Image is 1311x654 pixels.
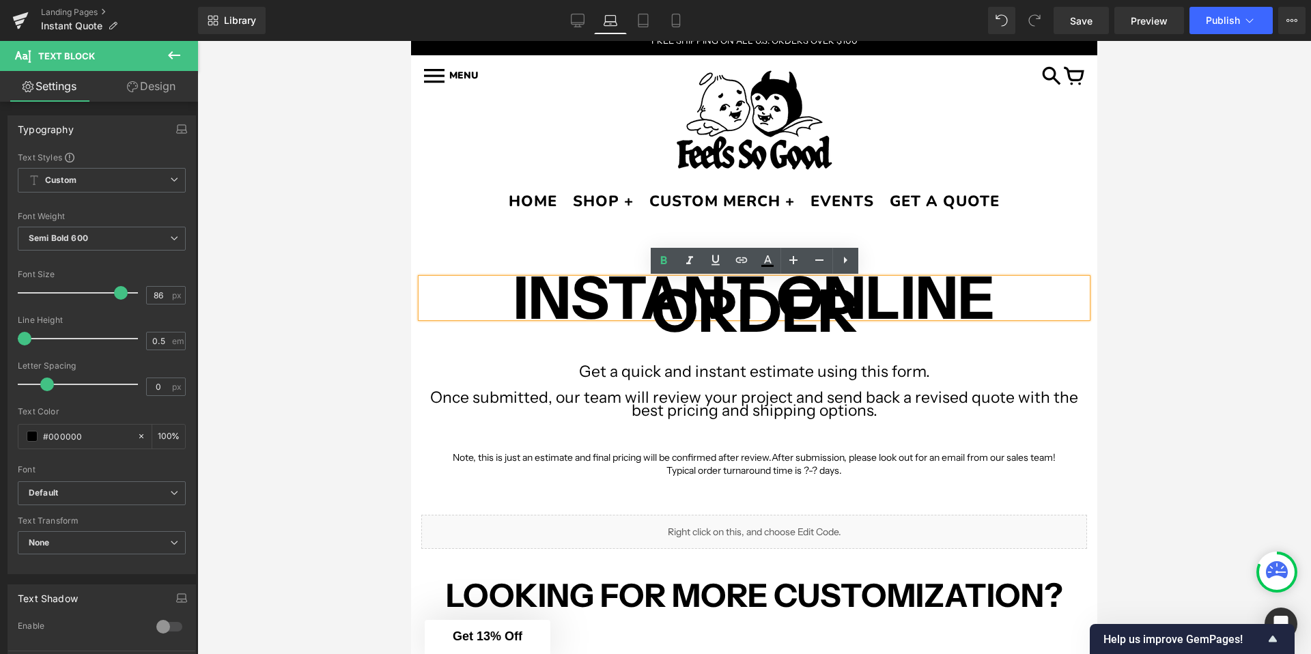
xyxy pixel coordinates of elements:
[172,382,184,391] span: px
[1278,7,1306,34] button: More
[18,621,143,635] div: Enable
[18,212,186,221] div: Font Weight
[162,150,223,171] a: SHOP +
[627,7,660,34] a: Tablet
[20,145,666,170] ul: Secondary
[18,315,186,325] div: Line Height
[38,51,95,61] span: Text Block
[1265,608,1297,640] div: Open Intercom Messenger
[42,410,361,423] span: Note, this is just an estimate and final pricing will be confirmed after review.
[1103,631,1281,647] button: Show survey - Help us improve GemPages!
[361,410,645,423] span: After submission, please look out for an email from our sales team!
[594,7,627,34] a: Laptop
[238,150,384,171] a: CUSTOM MERCH +
[18,585,78,604] div: Text Shadow
[29,487,58,499] i: Default
[1103,633,1265,646] span: Help us improve GemPages!
[255,423,431,436] span: Typical order turnaround time is ?-? days.
[168,321,519,340] span: Get a quick and instant estimate using this form.
[18,270,186,279] div: Font Size
[224,14,256,27] span: Library
[41,7,198,18] a: Landing Pages
[18,465,186,474] div: Font
[29,537,50,548] b: None
[1189,7,1273,34] button: Publish
[41,20,102,31] span: Instant Quote
[988,7,1015,34] button: Undo
[1114,7,1184,34] a: Preview
[399,150,463,171] a: EVENTS
[1021,7,1048,34] button: Redo
[18,361,186,371] div: Letter Spacing
[561,7,594,34] a: Desktop
[258,26,429,134] img: Feels So Good
[43,429,130,444] input: Color
[45,175,76,186] b: Custom
[18,116,74,135] div: Typography
[29,233,88,243] b: Semi Bold 600
[13,29,67,42] a: MENU
[152,425,185,449] div: %
[172,291,184,300] span: px
[18,407,186,416] div: Text Color
[10,350,676,376] p: Once submitted, our team will review your project and send back a revised quote with the best pri...
[1131,14,1168,28] span: Preview
[18,152,186,162] div: Text Styles
[479,150,589,171] a: GET A QUOTE
[172,337,184,345] span: em
[18,516,186,526] div: Text Transform
[660,7,692,34] a: Mobile
[98,150,146,171] a: HOME
[102,221,584,306] b: INSTANT ONLINE ORDER
[198,7,266,34] a: New Library
[1070,14,1092,28] span: Save
[1206,15,1240,26] span: Publish
[35,535,652,574] strong: LOOKING FOR MORE CUSTOMIZATION?
[38,28,67,41] span: MENU
[102,71,201,102] a: Design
